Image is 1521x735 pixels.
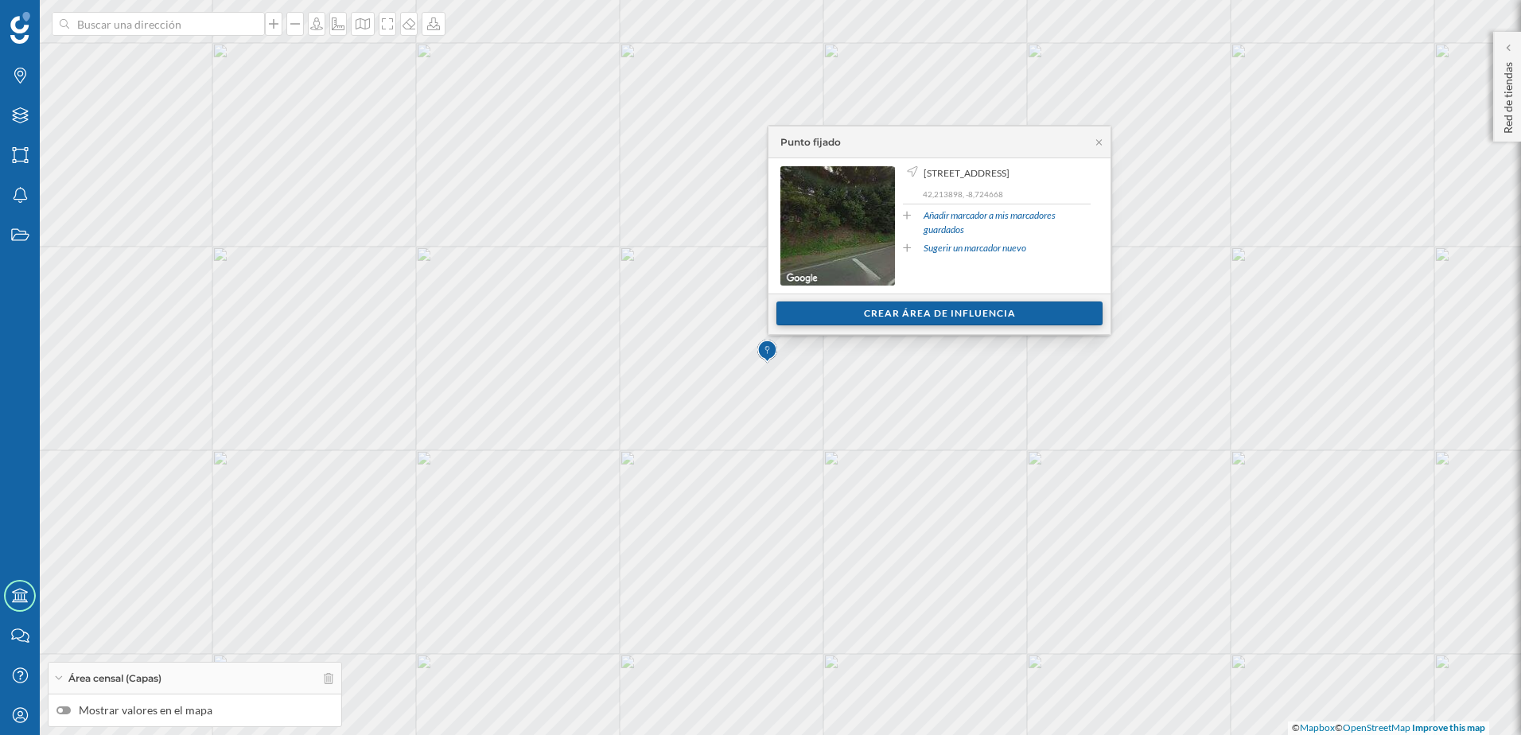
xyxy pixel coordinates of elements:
[10,12,30,44] img: Geoblink Logo
[32,11,88,25] span: Soporte
[1343,721,1410,733] a: OpenStreetMap
[1288,721,1489,735] div: © ©
[924,241,1026,255] a: Sugerir un marcador nuevo
[923,189,1091,200] p: 42,213898, -8,724668
[924,166,1009,181] span: [STREET_ADDRESS]
[1500,56,1516,134] p: Red de tiendas
[68,671,161,686] span: Área censal (Capas)
[757,336,777,367] img: Marker
[780,166,895,286] img: streetview
[56,702,333,718] label: Mostrar valores en el mapa
[1412,721,1485,733] a: Improve this map
[780,135,841,150] div: Punto fijado
[1300,721,1335,733] a: Mapbox
[924,208,1091,237] a: Añadir marcador a mis marcadores guardados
